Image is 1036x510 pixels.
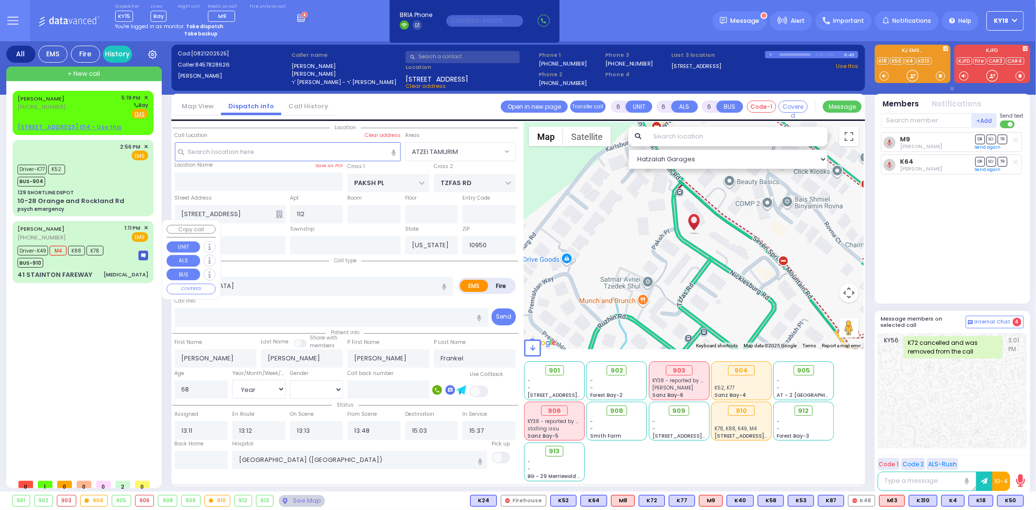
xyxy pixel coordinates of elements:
[178,4,200,10] label: Night unit
[18,481,33,488] span: 0
[528,384,531,391] span: -
[182,495,200,506] div: 909
[669,495,695,507] div: BLS
[909,495,937,507] div: BLS
[310,342,335,349] span: members
[652,384,693,391] span: spinka
[605,70,668,79] span: Phone 4
[528,418,588,425] span: KY38 - reported by KY42
[728,365,755,376] div: 904
[103,271,148,278] div: [MEDICAL_DATA]
[125,224,141,232] span: 1:11 PM
[470,495,497,507] div: K24
[529,127,563,146] button: Show street map
[1013,318,1021,326] span: 4
[541,406,568,416] div: 906
[975,157,985,166] span: DR
[758,495,784,507] div: K58
[406,63,535,71] label: Location
[927,458,958,470] button: ALS-Rush
[877,57,889,65] a: K18
[958,17,971,25] span: Help
[488,280,515,292] label: Fire
[777,418,780,425] span: -
[406,51,520,63] input: Search a contact
[975,135,985,144] span: DR
[158,495,177,506] div: 908
[720,17,727,24] img: message.svg
[221,102,281,111] a: Dispatch info
[115,11,133,22] span: KY15
[167,255,200,267] button: ALS
[777,377,780,384] span: -
[788,495,814,507] div: K53
[539,51,602,59] span: Phone 1
[178,61,289,69] label: Caller:
[528,391,620,399] span: [STREET_ADDRESS][PERSON_NAME]
[730,16,760,26] span: Message
[968,320,973,325] img: comment-alt.png
[900,143,942,150] span: Abraham Schwartz
[972,113,997,128] button: +Add
[823,101,862,113] button: Message
[120,143,141,151] span: 2:56 PM
[291,51,402,59] label: Caller name
[405,225,419,233] label: State
[777,391,849,399] span: AT - 2 [GEOGRAPHIC_DATA]
[900,158,914,165] a: K64
[17,205,64,213] div: psych emergency
[671,101,698,113] button: ALS
[138,251,148,260] img: message-box.svg
[610,406,623,416] span: 908
[175,142,401,161] input: Search location here
[460,280,488,292] label: EMS
[347,163,365,170] label: Cross 1
[256,495,273,506] div: 913
[957,57,972,65] a: KJFD
[672,62,722,70] a: [STREET_ADDRESS]
[852,498,857,503] img: red-radio-icon.svg
[685,206,702,236] div: YECHESKEL SHRAGA GOLDBERGER
[883,99,919,110] button: Members
[291,78,402,86] label: ר' [PERSON_NAME] - ר' [PERSON_NAME]
[6,46,35,63] div: All
[879,495,905,507] div: M13
[68,246,85,255] span: K88
[570,101,606,113] button: Transfer call
[310,334,338,341] small: Share with
[175,370,185,377] label: Age
[528,377,531,384] span: -
[590,391,623,399] span: Forest Bay-2
[997,495,1024,507] div: K50
[818,495,844,507] div: K87
[291,70,402,78] label: [PERSON_NAME]
[528,458,531,465] span: -
[669,495,695,507] div: K77
[900,165,942,172] span: Yoel Polatsek
[38,46,68,63] div: EMS
[81,495,108,506] div: 904
[652,432,744,440] span: [STREET_ADDRESS][PERSON_NAME]
[405,410,434,418] label: Destination
[144,143,148,151] span: ✕
[714,384,734,391] span: K52, K77
[639,495,665,507] div: K72
[590,432,621,440] span: Smith Farm
[470,495,497,507] div: BLS
[13,495,30,506] div: 901
[652,391,683,399] span: Sanz Bay-6
[17,234,66,241] span: [PHONE_NUMBER]
[332,401,358,408] span: Status
[728,406,755,416] div: 910
[135,111,145,118] u: EMS
[905,57,916,65] a: K4
[103,46,132,63] a: History
[178,72,289,80] label: [PERSON_NAME]
[1000,112,1024,119] span: Send text
[71,46,100,63] div: Fire
[151,4,167,10] label: Lines
[167,225,216,234] button: Copy call
[406,82,446,90] span: Clear address
[347,339,379,346] label: P First Name
[17,103,66,111] span: [PHONE_NUMBER]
